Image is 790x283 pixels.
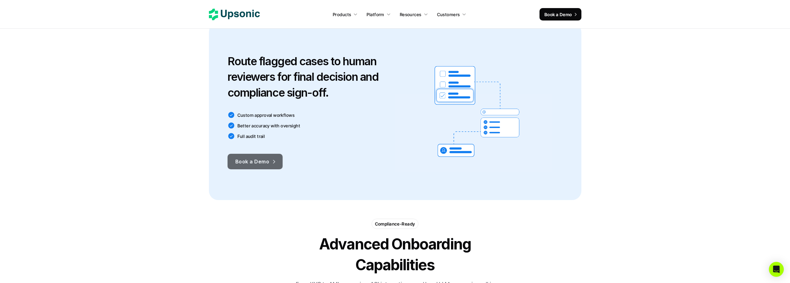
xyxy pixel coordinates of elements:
[769,262,784,277] div: Open Intercom Messenger
[375,221,415,227] p: Compliance-Ready
[235,157,269,166] p: Book a Demo
[319,235,474,274] strong: Advanced Onboarding Capabilities
[237,133,265,139] p: Full audit trail
[400,11,422,18] p: Resources
[228,154,283,169] a: Book a Demo
[367,11,384,18] p: Platform
[237,112,295,118] p: Custom approval workflows
[437,11,460,18] p: Customers
[329,9,361,20] a: Products
[544,11,572,18] p: Book a Demo
[237,122,300,129] p: Better accuracy with oversight
[228,53,392,100] h3: Route flagged cases to human reviewers for final decision and compliance sign-off.
[333,11,351,18] p: Products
